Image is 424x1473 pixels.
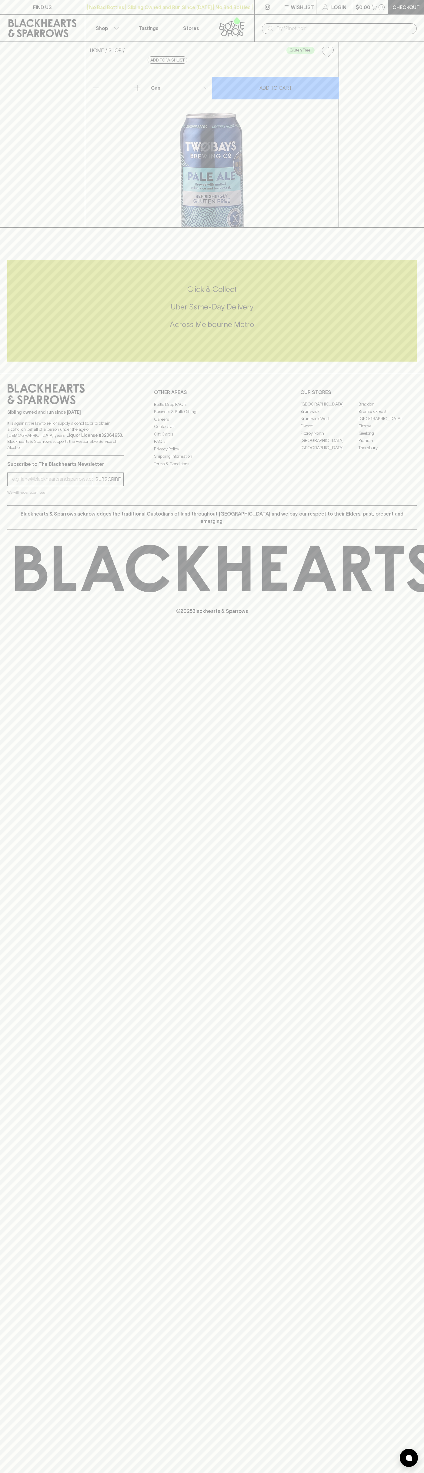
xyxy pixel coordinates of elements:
a: Prahran [359,437,417,444]
img: bubble-icon [406,1455,412,1461]
a: Fitzroy North [300,430,359,437]
p: Subscribe to The Blackhearts Newsletter [7,460,124,468]
a: Stores [170,15,212,42]
a: Shipping Information [154,453,270,460]
p: Sibling owned and run since [DATE] [7,409,124,415]
h5: Uber Same-Day Delivery [7,302,417,312]
p: Blackhearts & Sparrows acknowledges the traditional Custodians of land throughout [GEOGRAPHIC_DAT... [12,510,412,525]
span: Gluten Free! [287,47,314,53]
p: Can [151,84,160,92]
a: Fitzroy [359,423,417,430]
a: Elwood [300,423,359,430]
p: It is against the law to sell or supply alcohol to, or to obtain alcohol on behalf of a person un... [7,420,124,450]
strong: Liquor License #32064953 [66,433,122,438]
a: [GEOGRAPHIC_DATA] [359,415,417,423]
img: 52355.png [85,62,339,227]
a: Brunswick West [300,415,359,423]
p: OTHER AREAS [154,389,270,396]
h5: Click & Collect [7,284,417,294]
h5: Across Melbourne Metro [7,319,417,329]
button: Shop [85,15,128,42]
p: Shop [96,25,108,32]
button: SUBSCRIBE [93,473,123,486]
a: Gift Cards [154,430,270,438]
button: Add to wishlist [319,44,336,60]
div: Can [149,82,212,94]
p: SUBSCRIBE [95,476,121,483]
a: Thornbury [359,444,417,452]
a: Business & Bulk Gifting [154,408,270,416]
p: Stores [183,25,199,32]
p: $0.00 [356,4,370,11]
a: [GEOGRAPHIC_DATA] [300,401,359,408]
p: ADD TO CART [259,84,292,92]
a: Terms & Conditions [154,460,270,467]
a: Geelong [359,430,417,437]
a: HOME [90,48,104,53]
button: Add to wishlist [148,56,187,64]
a: [GEOGRAPHIC_DATA] [300,444,359,452]
a: Tastings [127,15,170,42]
p: Tastings [139,25,158,32]
a: SHOP [109,48,122,53]
p: 0 [380,5,383,9]
a: Careers [154,416,270,423]
input: e.g. jane@blackheartsandsparrows.com.au [12,474,93,484]
button: ADD TO CART [212,77,339,99]
a: Brunswick [300,408,359,415]
a: Brunswick East [359,408,417,415]
a: FAQ's [154,438,270,445]
p: OUR STORES [300,389,417,396]
p: Login [331,4,346,11]
a: [GEOGRAPHIC_DATA] [300,437,359,444]
a: Privacy Policy [154,445,270,453]
p: Wishlist [291,4,314,11]
a: Braddon [359,401,417,408]
p: FIND US [33,4,52,11]
p: We will never spam you [7,489,124,496]
a: Contact Us [154,423,270,430]
p: Checkout [392,4,420,11]
div: Call to action block [7,260,417,362]
a: Bottle Drop FAQ's [154,401,270,408]
input: Try "Pinot noir" [276,24,412,33]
